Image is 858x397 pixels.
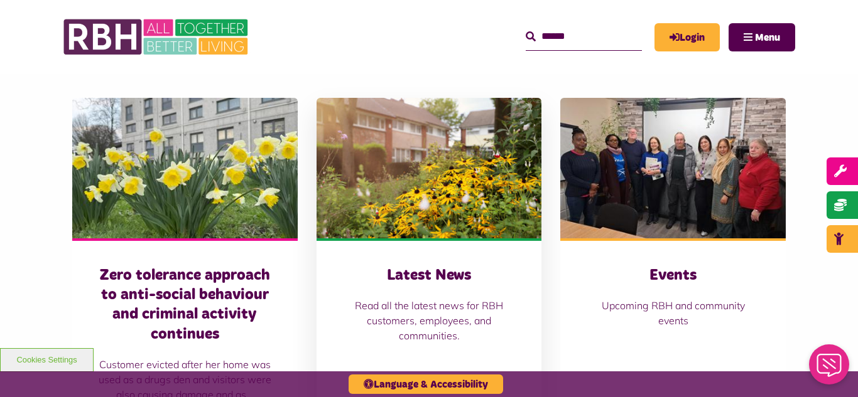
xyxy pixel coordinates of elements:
img: Group photo of customers and colleagues at Spotland Community Centre [560,98,786,238]
img: Freehold [72,98,298,238]
a: MyRBH [654,23,720,51]
iframe: Netcall Web Assistant for live chat [801,341,858,397]
input: Search [526,23,642,50]
p: Read all the latest news for RBH customers, employees, and communities. [342,298,517,343]
img: SAZ MEDIA RBH HOUSING4 [317,98,542,238]
button: Language & Accessibility [349,374,503,394]
p: Upcoming RBH and community events [585,298,761,328]
img: RBH [63,13,251,61]
h3: Latest News [342,266,517,285]
span: Menu [755,33,780,43]
h3: Events [585,266,761,285]
button: Navigation [729,23,795,51]
h3: Zero tolerance approach to anti-social behaviour and criminal activity continues [97,266,273,344]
